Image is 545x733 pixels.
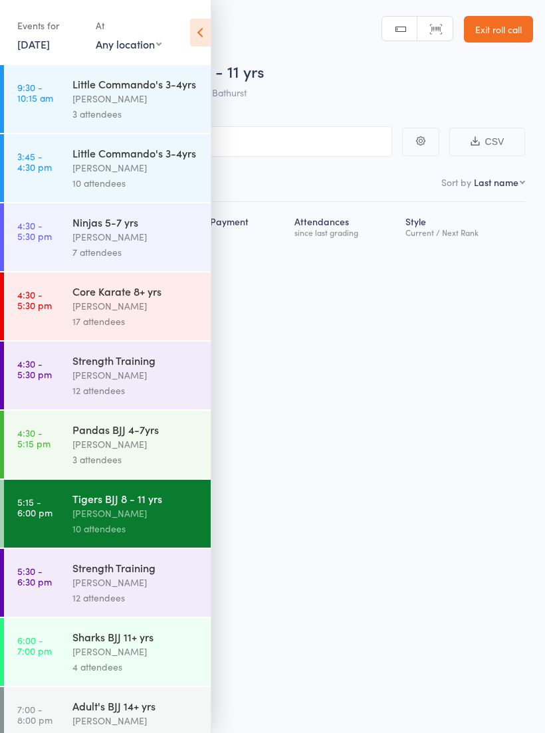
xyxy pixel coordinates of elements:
a: 4:30 -5:30 pmStrength Training[PERSON_NAME]12 attendees [4,342,211,409]
div: since last grading [294,228,395,237]
a: 4:30 -5:30 pmNinjas 5-7 yrs[PERSON_NAME]7 attendees [4,203,211,271]
div: 3 attendees [72,106,199,122]
div: [PERSON_NAME] [72,713,199,728]
div: Next Payment [183,208,289,243]
div: Last name [474,175,518,189]
div: [PERSON_NAME] [72,506,199,521]
div: 12 attendees [72,383,199,398]
a: 4:30 -5:30 pmCore Karate 8+ yrs[PERSON_NAME]17 attendees [4,272,211,340]
div: 7 attendees [72,245,199,260]
div: [PERSON_NAME] [72,91,199,106]
a: 3:45 -4:30 pmLittle Commando's 3-4yrs[PERSON_NAME]10 attendees [4,134,211,202]
div: Strength Training [72,560,199,575]
div: Adult's BJJ 14+ yrs [72,698,199,713]
time: 4:30 - 5:30 pm [17,289,52,310]
button: CSV [449,128,525,156]
div: 10 attendees [72,521,199,536]
time: 6:00 - 7:00 pm [17,635,52,656]
div: 12 attendees [72,590,199,605]
time: 3:45 - 4:30 pm [17,151,52,172]
a: 9:30 -10:15 amLittle Commando's 3-4yrs[PERSON_NAME]3 attendees [4,65,211,133]
time: 5:15 - 6:00 pm [17,496,53,518]
div: 3 attendees [72,452,199,467]
div: Style [400,208,525,243]
div: At [96,15,162,37]
div: Little Commando's 3-4yrs [72,76,199,91]
a: [DATE] [17,37,50,51]
time: 4:30 - 5:15 pm [17,427,51,449]
div: [PERSON_NAME] [72,575,199,590]
div: [PERSON_NAME] [72,644,199,659]
time: 7:00 - 8:00 pm [17,704,53,725]
time: 5:30 - 6:30 pm [17,566,52,587]
a: Exit roll call [464,16,533,43]
div: Strength Training [72,353,199,367]
a: 5:15 -6:00 pmTigers BJJ 8 - 11 yrs[PERSON_NAME]10 attendees [4,480,211,548]
div: Atten­dances [289,208,400,243]
div: Little Commando's 3-4yrs [72,146,199,160]
time: 4:30 - 5:30 pm [17,358,52,379]
a: 6:00 -7:00 pmSharks BJJ 11+ yrs[PERSON_NAME]4 attendees [4,618,211,686]
div: Core Karate 8+ yrs [72,284,199,298]
div: 17 attendees [72,314,199,329]
div: Any location [96,37,162,51]
span: Bathurst [212,86,247,99]
div: [PERSON_NAME] [72,160,199,175]
div: [PERSON_NAME] [72,437,199,452]
div: Pandas BJJ 4-7yrs [72,422,199,437]
div: Sharks BJJ 11+ yrs [72,629,199,644]
div: Events for [17,15,82,37]
div: Ninjas 5-7 yrs [72,215,199,229]
div: 4 attendees [72,659,199,675]
div: [PERSON_NAME] [72,229,199,245]
a: 4:30 -5:15 pmPandas BJJ 4-7yrs[PERSON_NAME]3 attendees [4,411,211,478]
time: 4:30 - 5:30 pm [17,220,52,241]
div: Current / Next Rank [405,228,520,237]
label: Sort by [441,175,471,189]
div: [PERSON_NAME] [72,298,199,314]
a: 5:30 -6:30 pmStrength Training[PERSON_NAME]12 attendees [4,549,211,617]
div: Tigers BJJ 8 - 11 yrs [72,491,199,506]
time: 9:30 - 10:15 am [17,82,53,103]
div: [PERSON_NAME] [72,367,199,383]
div: 10 attendees [72,175,199,191]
